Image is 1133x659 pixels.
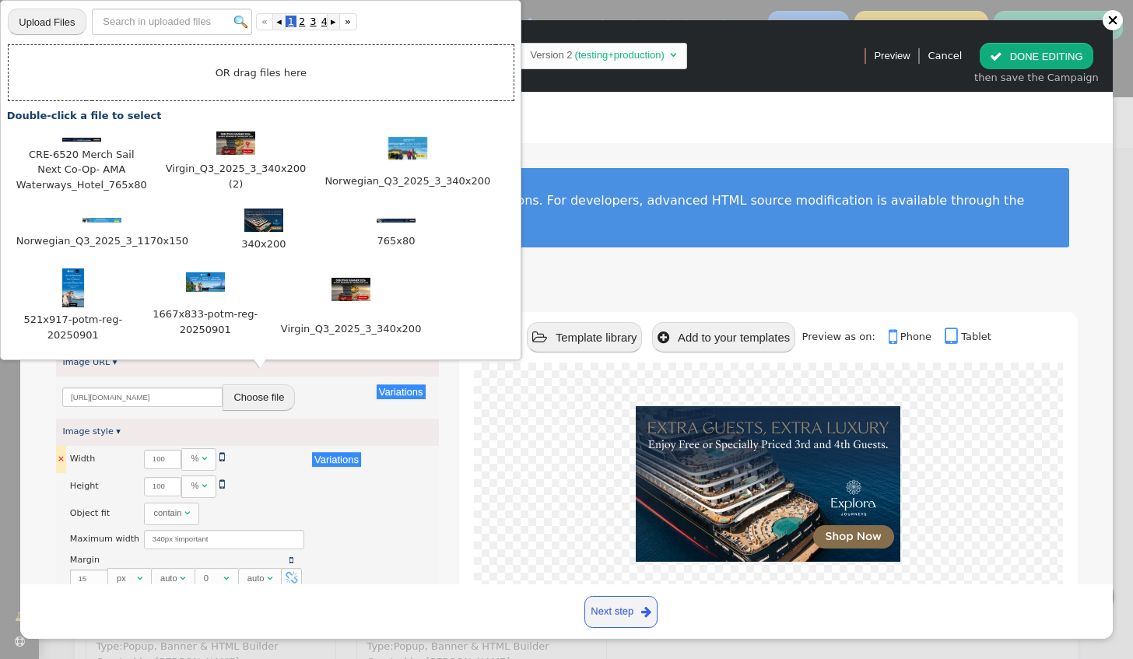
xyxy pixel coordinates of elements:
[312,452,361,467] button: Variations
[219,452,225,462] a: 
[62,357,117,367] a: Image URL ▾
[56,454,67,464] a: ×
[874,43,910,69] a: Preview
[219,450,225,463] span: 
[928,50,962,61] a: Cancel
[216,131,255,155] img: b5e1a4f790d5272e-th.jpeg
[990,51,1002,62] span: 
[62,138,101,142] img: 407139424858d93b-th.jpeg
[889,327,900,347] span: 
[273,13,285,30] a: ◂
[202,454,207,463] span: 
[874,48,910,64] span: Preview
[256,13,274,30] a: «
[89,193,1044,223] div: To edit an element, simply click on it to access its customization options. For developers, advan...
[652,322,795,352] button: Add to your templates
[70,508,110,518] span: Object fit
[7,108,514,124] div: Double-click a file to select
[15,233,190,250] span: Norwegian_Q3_2025_3_1170x150
[164,160,308,192] span: Virgin_Q3_2025_3_340x200 (2)
[70,454,95,464] span: Width
[802,331,886,342] span: Preview as on:
[8,44,514,101] td: OR drag files here
[889,331,942,342] a: Phone
[219,479,225,489] a: 
[15,146,149,194] span: CRE-6520 Merch Sail Next Co-Op- AMA Waterways_Hotel_765x80
[180,573,185,583] span: 
[219,478,225,490] span: 
[137,573,142,583] span: 
[223,384,295,411] button: Choose file
[160,572,177,585] div: auto
[247,572,265,585] div: auto
[147,306,264,338] span: 1667x833-potm-reg-20250901
[375,233,416,250] span: 765x80
[388,137,427,160] img: 867d0812b2d54d76-th.jpeg
[377,219,416,223] img: 223217a0ab4e9ae8-th.jpeg
[323,173,492,190] span: Norwegian_Q3_2025_3_340x200
[202,481,207,490] span: 
[204,572,221,585] div: 0
[279,321,423,338] span: Virgin_Q3_2025_3_340x200
[240,236,287,253] span: 340x200
[319,16,330,27] span: 4
[92,9,252,35] input: Search in uploaded files
[945,327,961,347] span: 
[267,573,272,583] span: 
[289,556,293,566] a: 
[327,13,338,30] a: ▸
[296,16,307,27] span: 2
[62,268,85,307] img: 5006359ce501199b-th.jpeg
[286,572,298,584] span: 
[223,573,229,583] span: 
[117,572,134,585] div: px
[82,218,121,223] img: 3e7bca5006ad797b-th.jpeg
[153,507,181,520] div: contain
[945,331,991,342] a: Tablet
[527,322,642,352] button: Template library
[974,70,1099,86] div: then save the Campaign
[573,47,667,63] td: (testing+production)
[584,596,658,628] a: Next step
[670,50,676,60] span: 
[70,534,139,544] span: Maximum width
[234,16,247,29] img: icon_search.png
[331,278,370,301] img: fbc424728ce399e7-th.jpeg
[15,311,132,343] span: 521x917-potm-reg-20250901
[191,479,198,492] div: %
[980,43,1093,69] button: DONE EDITING
[339,13,357,30] a: »
[307,16,318,27] span: 3
[641,603,651,621] span: 
[186,272,225,292] img: 75aa5eb2604470ff-th.jpeg
[532,331,547,345] span: 
[289,556,293,565] span: 
[191,452,198,465] div: %
[658,331,669,345] span: 
[70,555,100,565] span: Margin
[286,16,296,27] span: 1
[70,481,99,491] span: Height
[244,209,283,232] img: 89ed94b43cb168c1-th.jpeg
[530,47,572,63] td: Version 2
[62,426,121,436] a: Image style ▾
[377,384,426,399] button: Variations
[184,508,190,517] span: 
